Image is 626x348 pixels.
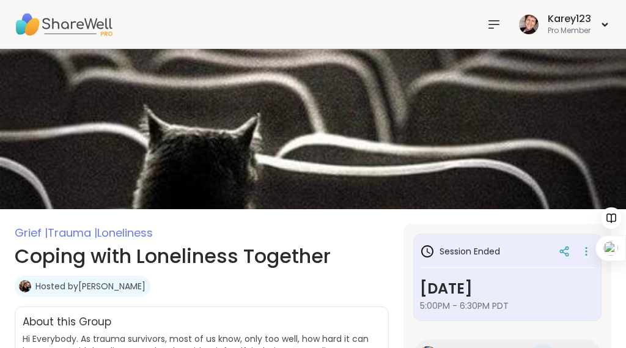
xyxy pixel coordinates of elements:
span: Loneliness [97,225,153,240]
div: Karey123 [548,12,591,26]
h3: Session Ended [420,244,500,259]
img: Karey123 [519,15,539,34]
a: Hosted by[PERSON_NAME] [35,280,145,292]
img: Judy [19,280,31,292]
img: ShareWell Nav Logo [15,3,112,46]
h1: Coping with Loneliness Together [15,242,389,271]
span: Grief | [15,225,48,240]
span: Trauma | [48,225,97,240]
span: 5:00PM - 6:30PM PDT [420,300,595,312]
div: Pro Member [548,26,591,36]
h3: [DATE] [420,278,595,300]
h2: About this Group [23,314,111,330]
